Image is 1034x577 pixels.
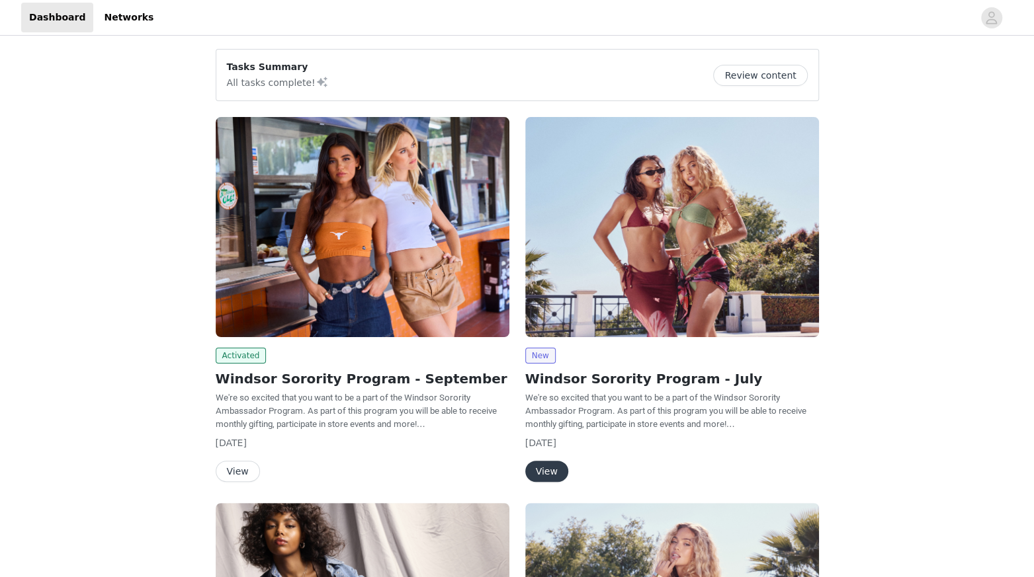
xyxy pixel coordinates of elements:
a: Dashboard [21,3,93,32]
p: All tasks complete! [227,74,329,90]
span: We're so excited that you want to be a part of the Windsor Sorority Ambassador Program. As part o... [216,393,497,429]
a: View [525,467,568,477]
img: Windsor [216,117,509,337]
a: Networks [96,3,161,32]
h2: Windsor Sorority Program - September [216,369,509,389]
span: [DATE] [525,438,556,448]
button: View [216,461,260,482]
button: View [525,461,568,482]
div: avatar [985,7,998,28]
p: Tasks Summary [227,60,329,74]
span: Activated [216,348,267,364]
span: We're so excited that you want to be a part of the Windsor Sorority Ambassador Program. As part o... [525,393,806,429]
span: New [525,348,556,364]
h2: Windsor Sorority Program - July [525,369,819,389]
a: View [216,467,260,477]
span: [DATE] [216,438,247,448]
button: Review content [713,65,807,86]
img: Windsor [525,117,819,337]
